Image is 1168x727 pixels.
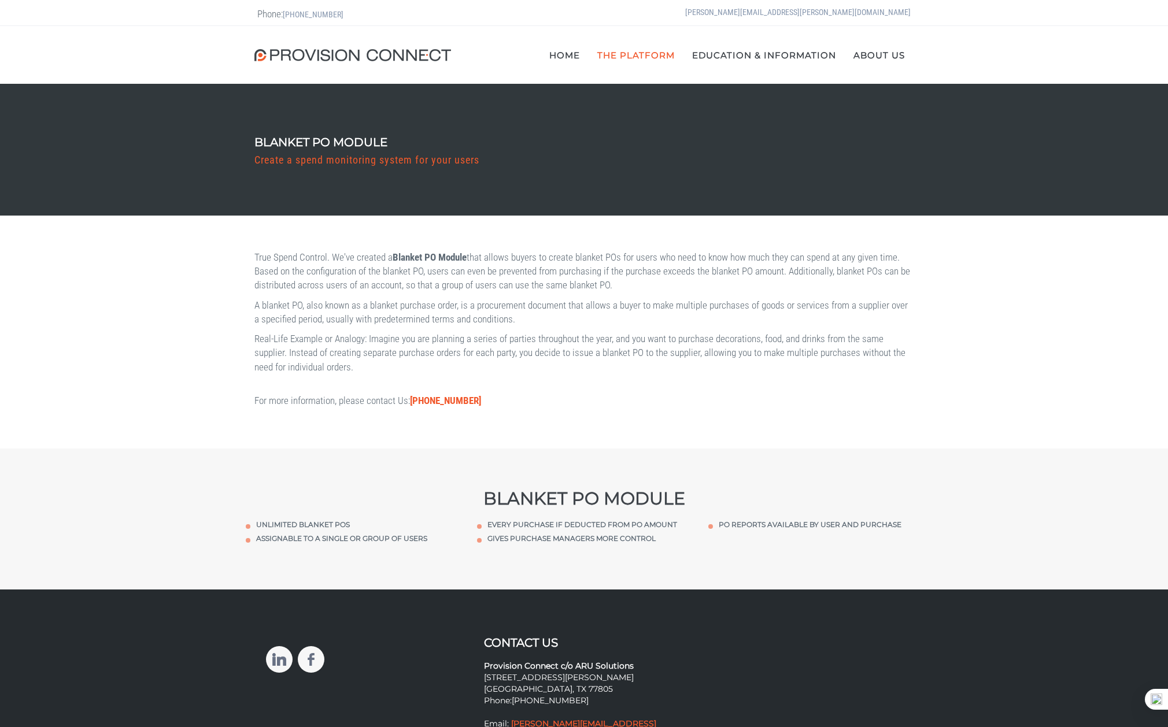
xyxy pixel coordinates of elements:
[254,332,914,374] p: Real-Life Example or Analogy: Imagine you are planning a series of parties throughout the year, a...
[541,26,589,84] a: Home
[477,533,691,543] li: gives purchase managers more control
[254,49,457,61] img: Provision Connect
[683,26,845,84] a: Education & Information
[410,395,481,406] a: [PHONE_NUMBER]
[708,520,922,529] li: PO reports available by user and purchase
[1119,681,1156,715] iframe: chat widget
[845,26,914,84] a: About Us
[254,394,914,407] p: For more information, please contact Us:
[246,520,460,529] li: Unlimited blanket POs
[948,499,1156,675] iframe: chat widget
[254,154,479,166] h3: Create a spend monitoring system for your users
[512,695,589,706] a: [PHONE_NUMBER]
[393,251,467,263] b: Blanket PO Module
[589,26,683,84] a: The Platform
[246,489,922,508] h3: Blanket PO Module
[484,636,685,649] h3: Contact Us
[254,298,914,327] p: A blanket PO, also known as a blanket purchase order, is a procurement document that allows a buy...
[283,10,343,19] a: [PHONE_NUMBER]
[477,520,691,529] li: every purchase if deducted from PO amount
[685,8,911,17] a: [PERSON_NAME][EMAIL_ADDRESS][PERSON_NAME][DOMAIN_NAME]
[254,250,914,292] p: True Spend Control. We've created a that allows buyers to create blanket POs for users who need t...
[484,661,634,671] strong: Provision Connect c/o ARU Solutions
[254,136,479,149] h1: Blanket PO Module
[246,533,460,543] li: Assignable to a single or group of users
